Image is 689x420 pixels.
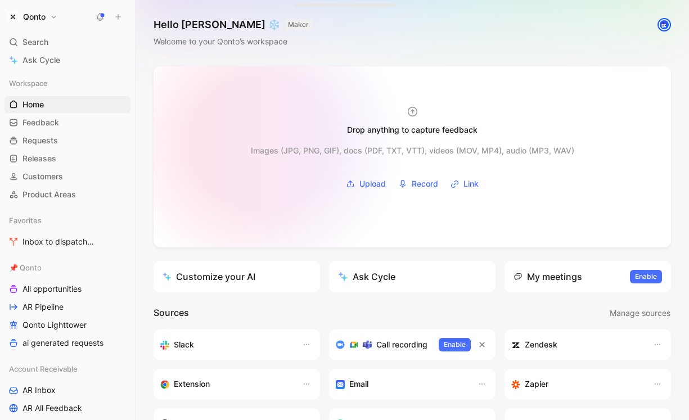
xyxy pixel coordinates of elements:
div: Welcome to your Qonto’s workspace [154,35,312,48]
span: Record [412,177,438,191]
a: Qonto Lighttower [4,317,130,333]
h1: Hello [PERSON_NAME] ❄️ [154,18,312,31]
span: Product Areas [22,189,76,200]
span: Home [22,99,44,110]
div: Images (JPG, PNG, GIF), docs (PDF, TXT, VTT), videos (MOV, MP4), audio (MP3, WAV) [251,144,574,157]
a: Inbox to dispatch🛠️ Tools [4,233,130,250]
button: Ask Cycle [329,261,496,292]
div: My meetings [514,270,582,283]
span: Feedback [22,117,59,128]
button: QontoQonto [4,9,60,25]
span: 📌 Qonto [9,262,42,273]
span: Link [463,177,479,191]
div: Forward emails to your feedback inbox [336,377,466,391]
h3: Extension [174,377,210,391]
button: Upload [342,175,390,192]
div: Account Receivable [4,360,130,377]
a: Product Areas [4,186,130,203]
a: Customers [4,168,130,185]
span: Upload [359,177,386,191]
span: ai generated requests [22,337,103,349]
div: Capture feedback from thousands of sources with Zapier (survey results, recordings, sheets, etc). [511,377,642,391]
h3: Email [349,377,368,391]
a: Releases [4,150,130,167]
span: Qonto Lighttower [22,319,87,331]
a: AR All Feedback [4,400,130,417]
div: Search [4,34,130,51]
button: Record [394,175,442,192]
h1: Qonto [23,12,46,22]
span: Customers [22,171,63,182]
img: avatar [659,19,670,30]
span: All opportunities [22,283,82,295]
button: Enable [439,338,471,351]
span: AR Pipeline [22,301,64,313]
h3: Call recording [376,338,427,351]
div: Sync your customers, send feedback and get updates in Slack [160,338,291,351]
span: AR All Feedback [22,403,82,414]
div: Workspace [4,75,130,92]
span: Requests [22,135,58,146]
a: AR Inbox [4,382,130,399]
span: Favorites [9,215,42,226]
div: Favorites [4,212,130,229]
h3: Slack [174,338,194,351]
span: Enable [444,339,466,350]
div: 📌 Qonto [4,259,130,276]
h2: Sources [154,306,189,320]
a: ai generated requests [4,335,130,351]
button: Link [447,175,483,192]
a: Requests [4,132,130,149]
h3: Zendesk [525,338,557,351]
span: AR Inbox [22,385,56,396]
a: Ask Cycle [4,52,130,69]
button: Manage sources [609,306,671,320]
span: Ask Cycle [22,53,60,67]
span: Releases [22,153,56,164]
div: Ask Cycle [338,270,395,283]
a: Feedback [4,114,130,131]
div: Drop anything to capture feedback [347,123,478,137]
a: All opportunities [4,281,130,297]
button: Enable [630,270,662,283]
a: AR Pipeline [4,299,130,315]
span: Search [22,35,48,49]
div: 📌 QontoAll opportunitiesAR PipelineQonto Lighttowerai generated requests [4,259,130,351]
a: Home [4,96,130,113]
div: Capture feedback from anywhere on the web [160,377,291,391]
span: Account Receivable [9,363,78,374]
a: Customize your AI [154,261,320,292]
span: Workspace [9,78,48,89]
span: Enable [635,271,657,282]
div: Record & transcribe meetings from Zoom, Meet & Teams. [336,338,430,351]
img: Qonto [7,11,19,22]
button: MAKER [285,19,312,30]
div: Customize your AI [163,270,255,283]
h3: Zapier [525,377,548,391]
div: Sync customers and create docs [511,338,642,351]
span: Inbox to dispatch [22,236,105,248]
span: Manage sources [610,306,670,320]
